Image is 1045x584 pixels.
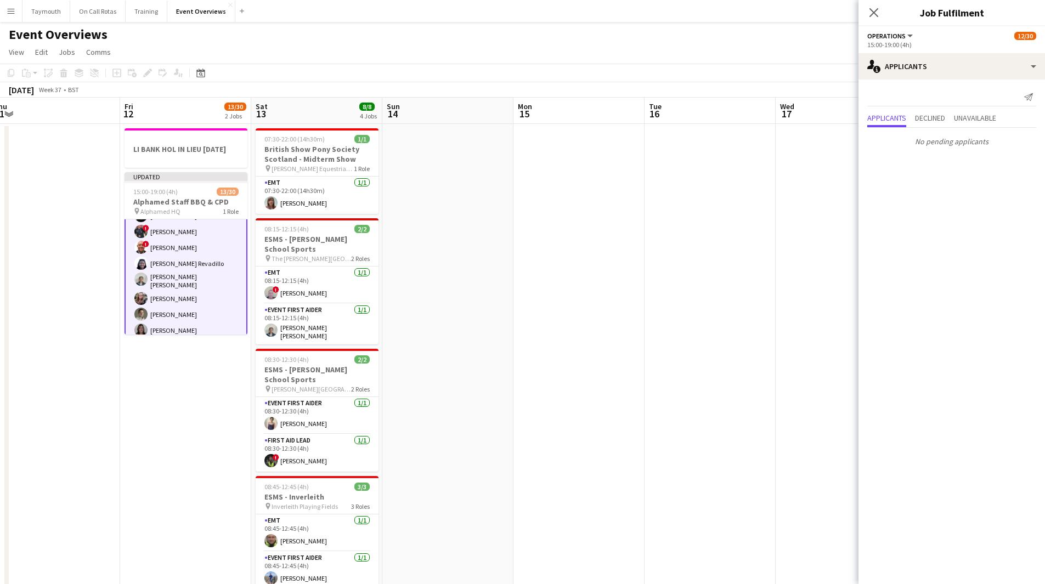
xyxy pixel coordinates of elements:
span: 15 [516,107,532,120]
span: 3/3 [354,483,370,491]
app-job-card: LI BANK HOL IN LIEU [DATE] [125,128,247,168]
span: Jobs [59,47,75,57]
span: The [PERSON_NAME][GEOGRAPHIC_DATA] [272,254,351,263]
span: 12 [123,107,133,120]
span: 2 Roles [351,385,370,393]
span: Mon [518,101,532,111]
app-job-card: 07:30-22:00 (14h30m)1/1British Show Pony Society Scotland - Midterm Show [PERSON_NAME] Equestrian... [256,128,379,214]
span: View [9,47,24,57]
span: Comms [86,47,111,57]
span: 1 Role [354,165,370,173]
span: 08:30-12:30 (4h) [264,355,309,364]
app-card-role: EMT1/108:45-12:45 (4h)[PERSON_NAME] [256,514,379,552]
span: Alphamed HQ [140,207,180,216]
span: [PERSON_NAME] Equestrian Centre [272,165,354,173]
h3: British Show Pony Society Scotland - Midterm Show [256,144,379,164]
a: Jobs [54,45,80,59]
div: [DATE] [9,84,34,95]
span: 1/1 [354,135,370,143]
span: Tue [649,101,662,111]
a: Comms [82,45,115,59]
span: ! [143,241,149,247]
span: Sat [256,101,268,111]
app-job-card: Updated15:00-19:00 (4h)13/30Alphamed Staff BBQ & CPD Alphamed HQ1 Role[PERSON_NAME][PERSON_NAME][... [125,172,247,334]
span: ! [273,454,279,461]
span: Week 37 [36,86,64,94]
span: Sun [387,101,400,111]
span: 08:15-12:15 (4h) [264,225,309,233]
app-card-role: Event First Aider1/108:30-12:30 (4h)[PERSON_NAME] [256,397,379,434]
a: Edit [31,45,52,59]
app-job-card: 08:30-12:30 (4h)2/2ESMS - [PERSON_NAME] School Sports [PERSON_NAME][GEOGRAPHIC_DATA]2 RolesEvent ... [256,349,379,472]
app-card-role: EMT1/107:30-22:00 (14h30m)[PERSON_NAME] [256,177,379,214]
app-card-role: EMT1/108:15-12:15 (4h)![PERSON_NAME] [256,267,379,304]
span: Inverleith Playing Fields [272,502,338,511]
div: Applicants [858,53,1045,80]
span: 16 [647,107,662,120]
span: 8/8 [359,103,375,111]
span: 07:30-22:00 (14h30m) [264,135,325,143]
button: Training [126,1,167,22]
app-card-role: First Aid Lead1/108:30-12:30 (4h)![PERSON_NAME] [256,434,379,472]
h3: ESMS - [PERSON_NAME] School Sports [256,234,379,254]
span: 15:00-19:00 (4h) [133,188,178,196]
a: View [4,45,29,59]
p: No pending applicants [858,132,1045,151]
span: 13/30 [224,103,246,111]
h3: Alphamed Staff BBQ & CPD [125,197,247,207]
button: Operations [867,32,914,40]
span: [PERSON_NAME][GEOGRAPHIC_DATA] [272,385,351,393]
div: 15:00-19:00 (4h) [867,41,1036,49]
span: 2/2 [354,225,370,233]
span: Wed [780,101,794,111]
span: Edit [35,47,48,57]
h3: ESMS - [PERSON_NAME] School Sports [256,365,379,384]
span: 12/30 [1014,32,1036,40]
span: 1 Role [223,207,239,216]
span: 2 Roles [351,254,370,263]
button: Taymouth [22,1,70,22]
app-job-card: 08:15-12:15 (4h)2/2ESMS - [PERSON_NAME] School Sports The [PERSON_NAME][GEOGRAPHIC_DATA]2 RolesEM... [256,218,379,344]
h1: Event Overviews [9,26,108,43]
button: On Call Rotas [70,1,126,22]
span: 14 [385,107,400,120]
span: Declined [915,114,945,122]
span: 17 [778,107,794,120]
div: 4 Jobs [360,112,377,120]
app-card-role: Event First Aider1/108:15-12:15 (4h)[PERSON_NAME] [PERSON_NAME] [256,304,379,344]
h3: LI BANK HOL IN LIEU [DATE] [125,144,247,154]
button: Event Overviews [167,1,235,22]
div: BST [68,86,79,94]
span: Operations [867,32,906,40]
span: Unavailable [954,114,996,122]
span: 3 Roles [351,502,370,511]
span: 08:45-12:45 (4h) [264,483,309,491]
span: 2/2 [354,355,370,364]
h3: ESMS - Inverleith [256,492,379,502]
span: ! [273,286,279,293]
span: 13/30 [217,188,239,196]
h3: Job Fulfilment [858,5,1045,20]
span: 13 [254,107,268,120]
span: Applicants [867,114,906,122]
div: Updated [125,172,247,181]
span: ! [143,225,149,231]
div: 2 Jobs [225,112,246,120]
span: Fri [125,101,133,111]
